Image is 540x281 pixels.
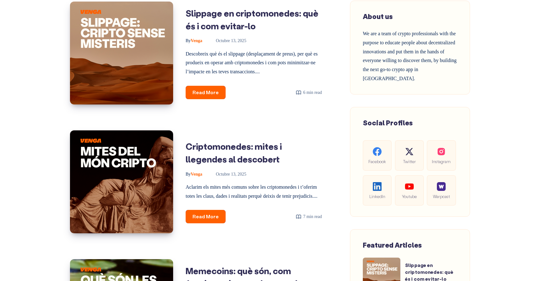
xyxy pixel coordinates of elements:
img: social-linkedin.be646fe421ccab3a2ad91cb58bdc9694.svg [373,182,382,191]
img: Image of: Criptomonedes: mites i llegendes al descobert [70,130,173,233]
span: About us [363,12,393,21]
a: Twitter [395,140,424,171]
a: Read More [186,210,226,223]
span: Twitter [400,158,419,165]
span: We are a team of crypto professionals with the purpose to educate people about decentralized inno... [363,31,457,81]
div: 6 min read [296,89,322,96]
p: Aclarim els mites més comuns sobre les criptomonedes i t’oferim totes les claus, dades i realitat... [186,183,322,201]
span: By [186,172,191,177]
span: Youtube [400,193,419,200]
img: Image of: Slippage en criptomonedes: què és i com evitar-lo [70,2,173,104]
img: social-warpcast.e8a23a7ed3178af0345123c41633f860.png [437,182,446,191]
span: LinkedIn [368,193,387,200]
a: ByVenga [186,38,203,43]
time: octubre 13, 2025 [207,172,247,177]
img: social-youtube.99db9aba05279f803f3e7a4a838dfb6c.svg [405,182,414,191]
span: Featured Articles [363,240,422,250]
a: Youtube [395,175,424,206]
div: 7 min read [296,213,322,220]
span: Venga [186,172,202,177]
a: Warpcast [427,175,456,206]
span: Warpcast [432,193,451,200]
span: Instagram [432,158,451,165]
a: LinkedIn [363,175,392,206]
time: octubre 13, 2025 [207,38,247,43]
a: Read More [186,86,226,99]
a: Slippage en criptomonedes: què és i com evitar-lo [186,7,318,31]
a: Criptomonedes: mites i llegendes al descobert [186,141,282,165]
span: Venga [186,38,202,43]
a: ByVenga [186,172,203,177]
span: By [186,38,191,43]
span: Social Profiles [363,118,413,127]
a: Instagram [427,140,456,171]
a: Facebook [363,140,392,171]
p: Descobreix què és el slippage (desplaçament de preus), per què es produeix en operar amb criptomo... [186,50,322,76]
span: Facebook [368,158,387,165]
